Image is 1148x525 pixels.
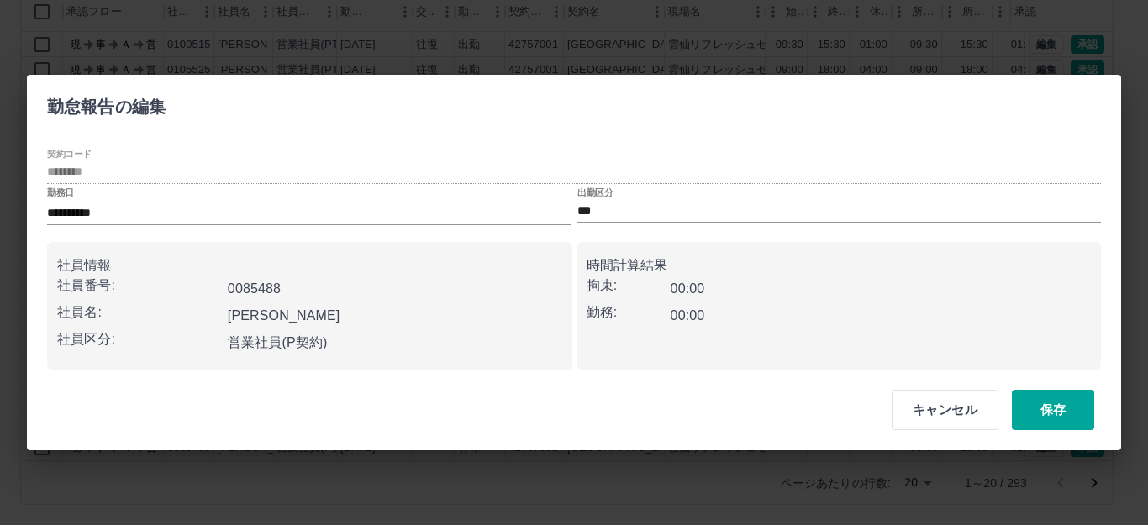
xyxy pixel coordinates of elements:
[57,255,562,276] p: 社員情報
[587,302,671,323] p: 勤務:
[228,335,328,349] b: 営業社員(P契約)
[228,281,281,296] b: 0085488
[892,390,998,430] button: キャンセル
[671,281,705,296] b: 00:00
[228,308,340,323] b: [PERSON_NAME]
[57,329,221,349] p: 社員区分:
[587,276,671,296] p: 拘束:
[587,255,1092,276] p: 時間計算結果
[1012,390,1094,430] button: 保存
[57,302,221,323] p: 社員名:
[57,276,221,296] p: 社員番号:
[47,147,92,160] label: 契約コード
[577,186,613,199] label: 出勤区分
[47,186,74,199] label: 勤務日
[27,75,186,132] h2: 勤怠報告の編集
[671,308,705,323] b: 00:00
